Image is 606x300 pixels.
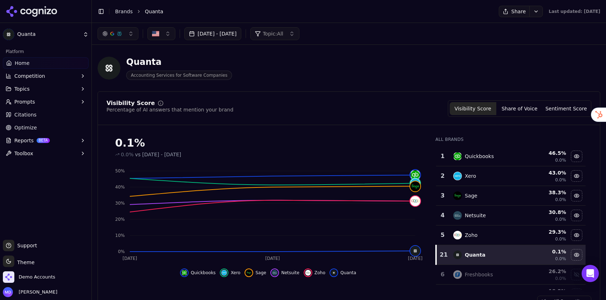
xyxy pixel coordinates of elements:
span: Demo Accounts [19,274,55,280]
span: Netsuite [281,270,299,276]
div: Last updated: [DATE] [549,9,600,14]
img: sage [453,191,462,200]
button: Open user button [3,287,57,297]
button: Hide xero data [220,268,240,277]
div: 21 [440,251,446,259]
span: Zoho [314,270,326,276]
button: Hide netsuite data [571,210,582,221]
tr: 1quickbooksQuickbooks46.5%0.0%Hide quickbooks data [436,147,586,166]
div: 5 [439,231,446,239]
button: Hide quanta data [571,249,582,261]
span: Prompts [14,98,35,105]
button: Hide quickbooks data [571,151,582,162]
div: Netsuite [465,212,486,219]
span: Quanta [17,31,80,38]
img: quickbooks [181,270,187,276]
tspan: 0% [118,249,125,254]
button: Toolbox [3,148,89,159]
button: Share [499,6,529,17]
span: Quanta [145,8,163,15]
span: Quickbooks [191,270,216,276]
span: 0.0% [555,177,566,183]
span: 0.0% [555,276,566,281]
tspan: [DATE] [123,256,137,261]
tr: 5zohoZoho29.3%0.0%Hide zoho data [436,225,586,245]
span: 0.0% [555,256,566,262]
div: 43.0 % [528,169,566,176]
span: 0.0% [555,197,566,203]
span: Topics [14,85,30,92]
tspan: 50% [115,168,125,173]
tspan: 20% [115,217,125,222]
img: quanta [453,251,462,259]
button: Show freshbooks data [571,269,582,280]
tr: 21quantaQuanta0.1%0.0%Hide quanta data [436,245,586,265]
tr: 2xeroXero43.0%0.0%Hide xero data [436,166,586,186]
span: Topic: All [263,30,283,37]
img: sage [246,270,252,276]
button: [DATE] - [DATE] [184,27,241,40]
img: Demo Accounts [3,271,14,283]
div: Platform [3,46,89,57]
button: Hide quickbooks data [180,268,216,277]
img: netsuite [272,270,278,276]
img: xero [453,172,462,180]
img: sage [410,181,420,191]
div: 18.2 % [528,287,566,295]
img: freshbooks [453,270,462,279]
div: Percentage of AI answers that mention your brand [106,106,233,113]
img: United States [152,30,159,37]
span: 0.0% [555,216,566,222]
button: Visibility Score [450,102,496,115]
span: 0.0% [555,157,566,163]
img: quanta [331,270,337,276]
button: Hide zoho data [304,268,326,277]
img: zoho [305,270,311,276]
tspan: [DATE] [408,256,423,261]
a: Citations [3,109,89,120]
tr: 4netsuiteNetsuite30.8%0.0%Hide netsuite data [436,206,586,225]
button: Hide netsuite data [270,268,299,277]
img: xero [410,178,420,188]
button: Open organization switcher [3,271,55,283]
tr: 6freshbooksFreshbooks26.2%0.0%Show freshbooks data [436,265,586,285]
button: Share of Voice [496,102,543,115]
tspan: 10% [115,233,125,238]
span: Sage [255,270,266,276]
img: zoho [410,196,420,206]
div: All Brands [435,137,586,142]
div: Visibility Score [106,100,155,106]
span: Citations [14,111,37,118]
span: Support [14,242,37,249]
div: Quanta [126,56,232,68]
div: Sage [465,192,477,199]
button: ReportsBETA [3,135,89,146]
div: Freshbooks [465,271,493,278]
img: quanta [410,246,420,256]
a: Optimize [3,122,89,133]
tspan: [DATE] [265,256,280,261]
div: 38.3 % [528,189,566,196]
div: 0.1% [115,137,421,149]
button: Hide zoho data [571,229,582,241]
span: Quanta [340,270,356,276]
button: Prompts [3,96,89,108]
nav: breadcrumb [115,8,484,15]
span: [PERSON_NAME] [16,289,57,295]
img: zoho [453,231,462,239]
a: Home [3,57,89,69]
span: Accounting Services for Software Companies [126,71,232,80]
button: Competition [3,70,89,82]
div: 26.2 % [528,268,566,275]
img: xero [221,270,227,276]
button: Show oracle data [571,289,582,300]
button: Sentiment Score [543,102,590,115]
span: Competition [14,72,45,80]
button: Hide xero data [571,170,582,182]
div: Xero [465,172,476,180]
tspan: 40% [115,185,125,190]
img: Melissa Dowd [3,287,13,297]
div: Zoho [465,232,478,239]
button: Topics [3,83,89,95]
button: Hide quanta data [330,268,356,277]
